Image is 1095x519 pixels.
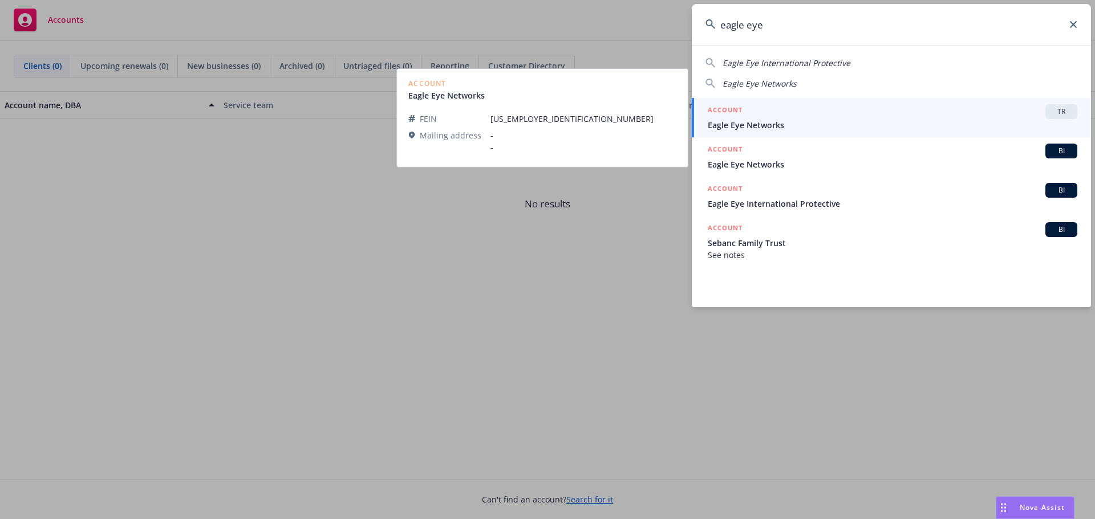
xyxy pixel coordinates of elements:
h5: ACCOUNT [708,183,743,197]
a: ACCOUNTBIEagle Eye International Protective [692,177,1091,216]
span: See notes [708,249,1077,261]
a: ACCOUNTBISebanc Family TrustSee notes [692,216,1091,267]
span: Eagle Eye International Protective [708,198,1077,210]
input: Search... [692,4,1091,45]
span: Sebanc Family Trust [708,237,1077,249]
div: Drag to move [996,497,1011,518]
span: BI [1050,185,1073,195]
span: Nova Assist [1020,502,1065,512]
a: ACCOUNTTREagle Eye Networks [692,98,1091,137]
button: Nova Assist [996,496,1074,519]
h5: ACCOUNT [708,104,743,118]
span: Eagle Eye Networks [708,158,1077,170]
span: Eagle Eye Networks [708,119,1077,131]
a: ACCOUNTBIEagle Eye Networks [692,137,1091,177]
span: BI [1050,146,1073,156]
h5: ACCOUNT [708,222,743,236]
span: BI [1050,224,1073,235]
span: Eagle Eye International Protective [723,58,850,68]
span: TR [1050,107,1073,117]
h5: ACCOUNT [708,144,743,157]
span: Eagle Eye Networks [723,78,797,89]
